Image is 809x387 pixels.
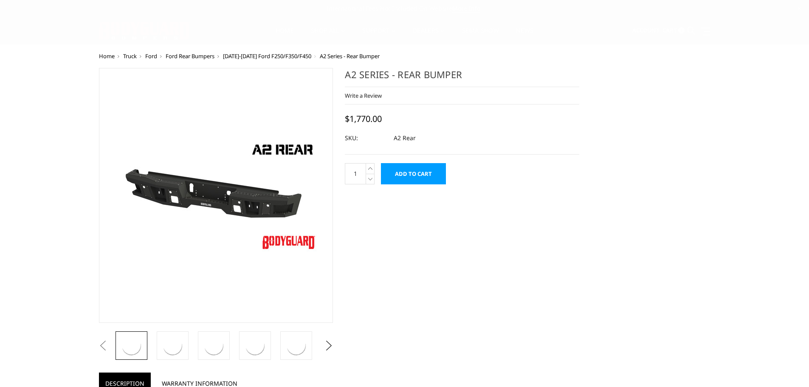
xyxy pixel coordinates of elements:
[362,28,396,44] a: Support
[662,19,685,42] a: Cart 3
[345,113,382,124] span: $1,770.00
[662,26,677,34] span: Cart
[285,334,308,357] img: A2 Series - Rear Bumper
[516,28,533,44] a: News
[462,28,499,44] a: SEMA Show
[145,52,157,60] a: Ford
[99,22,190,40] img: BODYGUARD BUMPERS
[452,4,480,13] a: More Info
[120,334,143,357] img: A2 Series - Rear Bumper
[322,339,335,352] button: Next
[99,52,115,60] a: Home
[97,339,110,352] button: Previous
[413,28,445,44] a: Dealers
[243,334,267,357] img: A2 Series - Rear Bumper
[110,136,322,255] img: A2 Series - Rear Bumper
[166,52,214,60] a: Ford Rear Bumpers
[632,19,660,42] a: Account
[678,27,685,34] span: 3
[632,26,660,34] span: Account
[320,52,380,60] span: A2 Series - Rear Bumper
[345,130,387,146] dt: SKU:
[202,334,226,357] img: A2 Series - Rear Bumper
[394,130,416,146] dd: A2 Rear
[223,52,311,60] a: [DATE]-[DATE] Ford F250/F350/F450
[99,68,333,323] a: A2 Series - Rear Bumper
[123,52,137,60] a: Truck
[345,68,579,87] h1: A2 Series - Rear Bumper
[276,28,294,44] a: Home
[381,163,446,184] input: Add to Cart
[311,28,345,44] a: shop all
[345,92,382,99] a: Write a Review
[161,334,184,357] img: A2 Series - Rear Bumper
